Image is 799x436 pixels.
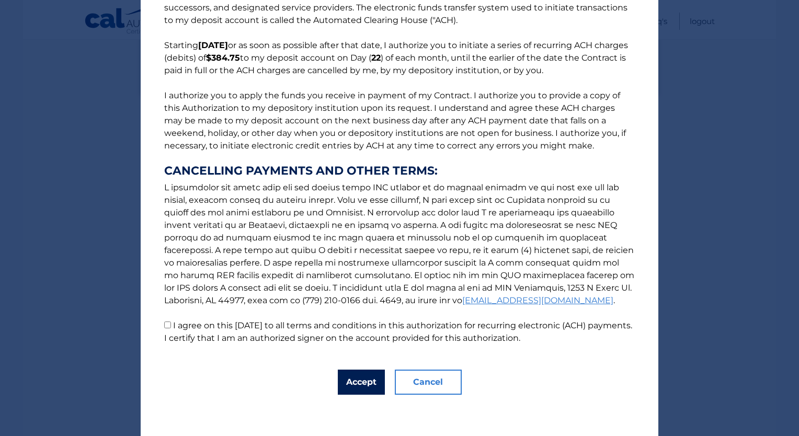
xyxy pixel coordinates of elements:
button: Cancel [395,370,462,395]
b: $384.75 [206,53,240,63]
b: [DATE] [198,40,228,50]
a: [EMAIL_ADDRESS][DOMAIN_NAME] [462,295,613,305]
label: I agree on this [DATE] to all terms and conditions in this authorization for recurring electronic... [164,320,632,343]
strong: CANCELLING PAYMENTS AND OTHER TERMS: [164,165,635,177]
b: 22 [371,53,381,63]
button: Accept [338,370,385,395]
